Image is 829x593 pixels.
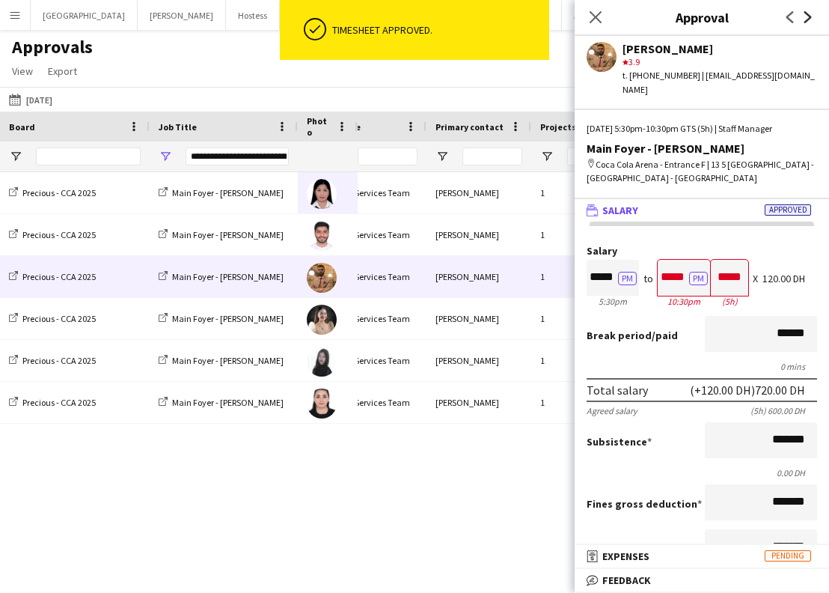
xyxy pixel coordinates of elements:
input: Profile Filter Input [358,148,417,165]
span: Precious - CCA 2025 [22,229,96,240]
label: Salary [587,246,817,257]
a: Main Foyer - [PERSON_NAME] [159,313,284,324]
button: [PERSON_NAME] [138,1,226,30]
div: 0.00 DH [587,467,817,478]
a: Precious - CCA 2025 [9,355,96,366]
mat-expansion-panel-header: ExpensesPending [575,545,829,568]
a: Precious - CCA 2025 [9,313,96,324]
div: [PERSON_NAME] [426,298,531,339]
div: 10:30pm [658,296,710,307]
span: Job Title [159,121,197,133]
button: [GEOGRAPHIC_DATA] [31,1,138,30]
span: Photo [307,115,331,138]
button: Hostess [226,1,280,30]
button: Open Filter Menu [435,150,449,163]
label: /paid [587,329,678,342]
img: Mohammed Balfaqih [307,221,337,251]
span: Salary [602,204,638,217]
button: Open Filter Menu [159,150,172,163]
div: 5:30pm [587,296,639,307]
h3: Approval [575,7,829,27]
div: Agreed salary [587,405,637,416]
span: Main Foyer - [PERSON_NAME] [172,355,284,366]
span: Guest Services Team [331,271,410,282]
a: Main Foyer - [PERSON_NAME] [159,187,284,198]
input: Primary contact Filter Input [462,148,522,165]
div: t. [PHONE_NUMBER] | [EMAIL_ADDRESS][DOMAIN_NAME] [622,69,817,96]
a: Export [42,61,83,81]
input: Projects Filter Input [567,148,627,165]
div: 1 [531,256,636,297]
a: Main Foyer - [PERSON_NAME] [159,355,284,366]
span: Main Foyer - [PERSON_NAME] [172,271,284,282]
div: Timesheet approved. [332,23,543,37]
div: Coca Cola Arena - Entrance F | 13 5 [GEOGRAPHIC_DATA] - [GEOGRAPHIC_DATA] - [GEOGRAPHIC_DATA] [587,158,817,185]
div: 1 [531,298,636,339]
a: Precious - CCA 2025 [9,271,96,282]
span: Main Foyer - [PERSON_NAME] [172,397,284,408]
span: Approved [765,204,811,216]
span: Precious - CCA 2025 [22,397,96,408]
div: [PERSON_NAME] [622,42,817,55]
div: 1 [531,382,636,423]
span: Feedback [602,574,651,587]
div: Main Foyer - [PERSON_NAME] [587,142,817,155]
div: X [753,273,758,285]
div: [PERSON_NAME] [426,256,531,297]
img: Michelle Marie Brillo [307,179,337,209]
div: 1 [531,214,636,255]
div: (5h) 600.00 DH [750,405,817,416]
button: PM [689,272,708,285]
div: [PERSON_NAME] [426,172,531,213]
span: Guest Services Team [331,313,410,324]
div: 120.00 DH [762,273,817,285]
img: Andrea Yerro [307,305,337,335]
div: [PERSON_NAME] [426,214,531,255]
div: 0 mins [587,361,817,372]
span: Projects [540,121,576,133]
div: 1 [531,340,636,381]
a: Precious - CCA 2025 [9,229,96,240]
span: Board [9,121,35,133]
button: [DATE] [6,91,55,109]
div: [DATE] 5:30pm-10:30pm GTS (5h) | Staff Manager [587,122,817,136]
span: Main Foyer - [PERSON_NAME] [172,313,284,324]
span: Precious - CCA 2025 [22,271,96,282]
button: ALAIA [562,1,609,30]
div: [PERSON_NAME] [426,340,531,381]
a: Main Foyer - [PERSON_NAME] [159,229,284,240]
button: PM [618,272,637,285]
div: 1 [531,172,636,213]
div: 5h [711,296,748,307]
img: Amira Mahmoud [307,389,337,419]
span: Main Foyer - [PERSON_NAME] [172,229,284,240]
a: Precious - CCA 2025 [9,187,96,198]
span: Precious - CCA 2025 [22,187,96,198]
div: [PERSON_NAME] [426,382,531,423]
img: Mohamed Zogbour [307,263,337,293]
span: Pending [765,550,811,562]
span: Break period [587,329,652,342]
button: Open Filter Menu [540,150,554,163]
div: (+120.00 DH) 720.00 DH [690,383,805,398]
button: Open Filter Menu [9,150,22,163]
span: Precious - CCA 2025 [22,313,96,324]
a: View [6,61,39,81]
a: Main Foyer - [PERSON_NAME] [159,397,284,408]
span: Primary contact [435,121,504,133]
span: View [12,64,33,78]
span: Precious - CCA 2025 [22,355,96,366]
span: Expenses [602,550,649,563]
span: Guest Services Team [331,355,410,366]
span: Guest Services Team [331,187,410,198]
span: Main Foyer - [PERSON_NAME] [172,187,284,198]
img: Kate Siron [307,347,337,377]
span: Export [48,64,77,78]
span: Guest Services Team [331,397,410,408]
mat-expansion-panel-header: SalaryApproved [575,199,829,222]
a: Precious - CCA 2025 [9,397,96,408]
span: Guest Services Team [331,229,410,240]
input: Board Filter Input [36,148,141,165]
div: to [643,273,653,285]
div: 3.9 [622,55,817,69]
